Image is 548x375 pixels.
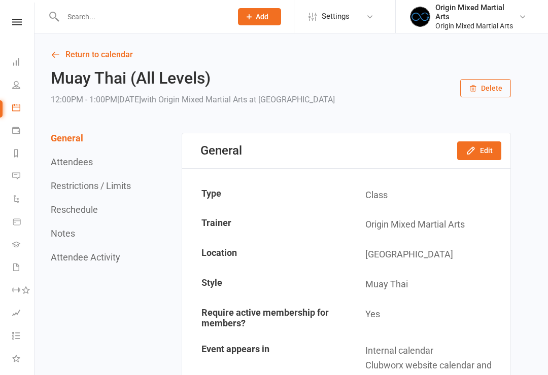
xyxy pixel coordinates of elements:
td: Type [183,181,346,210]
div: Origin Mixed Martial Arts [435,3,519,21]
td: Style [183,270,346,299]
td: Yes [347,300,510,335]
a: Reports [12,143,35,166]
div: 12:00PM - 1:00PM[DATE] [51,93,335,107]
button: Attendee Activity [51,252,120,262]
button: Attendees [51,157,93,167]
td: Muay Thai [347,270,510,299]
div: General [200,143,242,158]
button: Edit [457,141,501,160]
a: Assessments [12,303,35,325]
button: Add [238,8,281,25]
td: Origin Mixed Martial Arts [347,210,510,239]
button: Reschedule [51,204,98,215]
td: [GEOGRAPHIC_DATA] [347,240,510,269]
span: Add [256,13,268,21]
a: Dashboard [12,52,35,74]
div: Origin Mixed Martial Arts [435,21,519,30]
td: Trainer [183,210,346,239]
a: Payments [12,120,35,143]
td: Class [347,181,510,210]
h2: Muay Thai (All Levels) [51,69,335,87]
span: at [GEOGRAPHIC_DATA] [249,95,335,104]
button: Restrictions / Limits [51,180,131,191]
td: Require active membership for members? [183,300,346,335]
img: thumb_image1665119159.png [410,7,430,27]
span: Settings [322,5,350,28]
button: General [51,133,83,143]
a: People [12,74,35,97]
td: Location [183,240,346,269]
span: with Origin Mixed Martial Arts [141,95,247,104]
a: Calendar [12,97,35,120]
a: Return to calendar [51,48,511,62]
button: Notes [51,228,75,239]
input: Search... [60,10,225,24]
div: Internal calendar [365,344,503,358]
button: Delete [460,79,511,97]
a: Product Sales [12,211,35,234]
a: What's New [12,348,35,371]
